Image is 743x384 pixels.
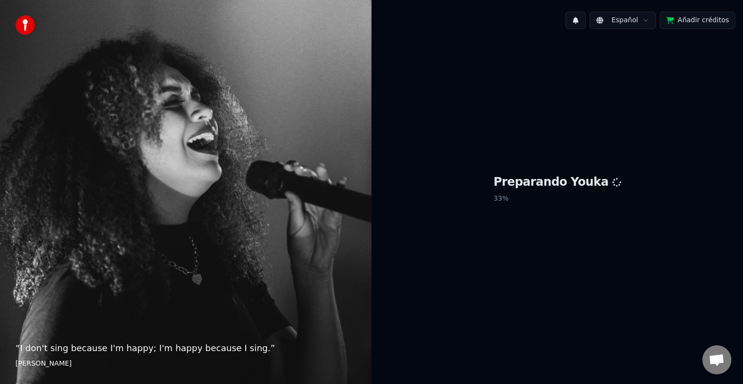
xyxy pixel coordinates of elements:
[660,12,735,29] button: Añadir créditos
[702,345,731,374] a: Chat abierto
[15,359,356,369] footer: [PERSON_NAME]
[493,190,621,207] p: 33 %
[493,175,621,190] h1: Preparando Youka
[15,341,356,355] p: “ I don't sing because I'm happy; I'm happy because I sing. ”
[15,15,35,35] img: youka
